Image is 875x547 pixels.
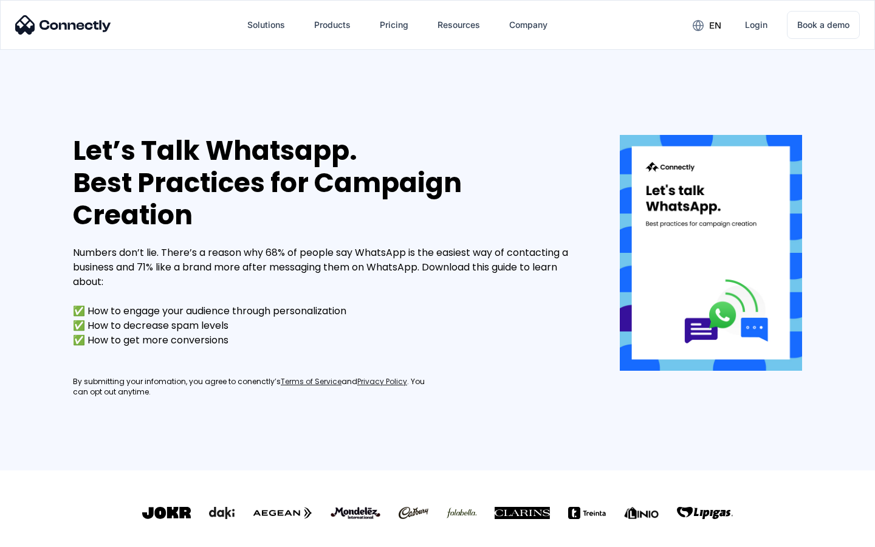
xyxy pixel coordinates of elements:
div: Login [745,16,767,33]
div: Company [499,10,557,40]
a: Pricing [370,10,418,40]
div: Pricing [380,16,408,33]
div: en [683,16,730,34]
div: en [709,17,721,34]
div: Products [304,10,360,40]
a: Book a demo [787,11,860,39]
div: Company [509,16,547,33]
a: Terms of Service [281,377,341,387]
ul: Language list [24,526,73,543]
div: Numbers don’t lie. There’s a reason why 68% of people say WhatsApp is the easiest way of contacti... [73,246,583,348]
aside: Language selected: English [12,526,73,543]
a: Login [735,10,777,40]
img: Connectly Logo [15,15,111,35]
div: Resources [428,10,490,40]
a: Privacy Policy [357,377,407,387]
div: Solutions [247,16,285,33]
div: Solutions [238,10,295,40]
div: By submitting your infomation, you agree to conenctly’s and . You can opt out anytime. [73,377,437,397]
div: Products [314,16,351,33]
div: Resources [437,16,480,33]
div: Let’s Talk Whatsapp. Best Practices for Campaign Creation [73,135,583,231]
